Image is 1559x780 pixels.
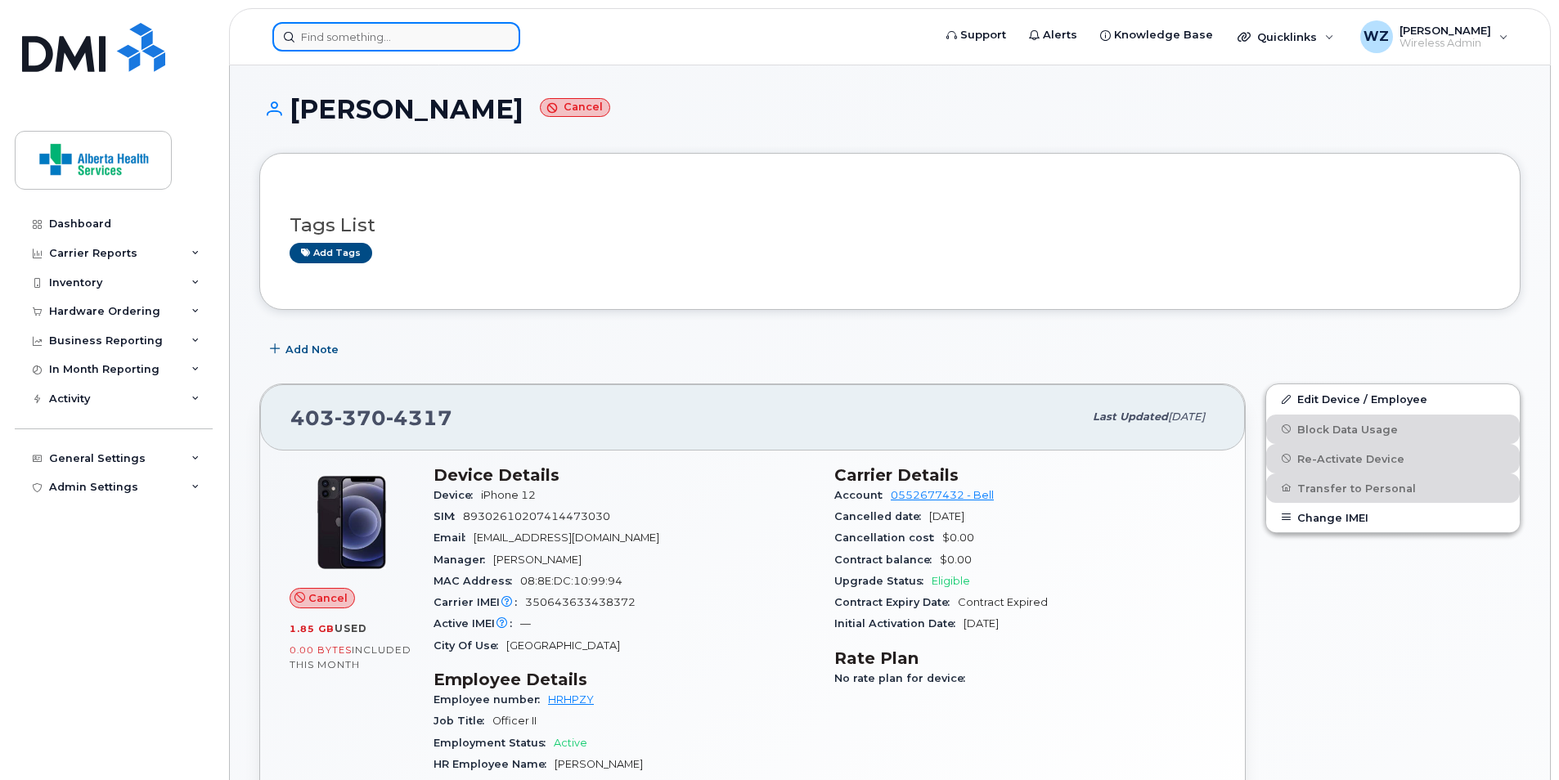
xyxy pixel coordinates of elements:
span: Email [434,531,474,544]
a: Add tags [290,243,372,263]
span: Cancelled date [834,510,929,522]
button: Re-Activate Device [1266,444,1520,473]
span: Employee number [434,693,548,706]
span: Active IMEI [434,617,520,630]
h1: [PERSON_NAME] [259,95,1521,123]
img: iPhone_12.jpg [303,473,401,572]
span: Contract Expiry Date [834,596,958,608]
button: Add Note [259,334,353,364]
span: used [335,622,367,634]
button: Transfer to Personal [1266,473,1520,503]
span: Cancel [308,590,348,606]
span: [DATE] [964,617,999,630]
span: 0.00 Bytes [290,644,352,656]
h3: Device Details [434,465,815,485]
span: Employment Status [434,737,554,749]
span: 403 [290,406,452,430]
span: 370 [335,406,386,430]
span: SIM [434,510,463,522]
a: 0552677432 - Bell [891,489,994,501]
span: 4317 [386,406,452,430]
span: Manager [434,554,493,566]
span: Initial Activation Date [834,617,964,630]
small: Cancel [540,98,610,117]
span: 350643633438372 [525,596,636,608]
span: Job Title [434,715,492,727]
span: HR Employee Name [434,758,555,770]
span: — [520,617,531,630]
span: Re-Activate Device [1297,452,1404,464]
a: HRHPZY [548,693,594,706]
span: [DATE] [929,510,964,522]
span: [PERSON_NAME] [493,554,582,566]
span: $0.00 [940,554,972,566]
span: $0.00 [942,531,974,544]
h3: Tags List [290,215,1490,235]
span: Contract balance [834,554,940,566]
span: [GEOGRAPHIC_DATA] [506,639,620,652]
span: Account [834,489,891,501]
span: Contract Expired [958,596,1048,608]
span: Cancellation cost [834,531,942,544]
span: 1.85 GB [290,623,335,634]
span: included this month [290,643,411,670]
h3: Rate Plan [834,648,1215,668]
span: Active [554,737,587,749]
button: Change IMEI [1266,503,1520,532]
span: Device [434,489,481,501]
span: Upgrade Status [834,575,932,587]
span: 08:8E:DC:10:99:94 [520,575,622,587]
span: 89302610207414473030 [463,510,610,522]
h3: Employee Details [434,670,815,689]
span: MAC Address [434,575,520,587]
h3: Carrier Details [834,465,1215,485]
button: Block Data Usage [1266,415,1520,444]
span: No rate plan for device [834,672,973,684]
span: Eligible [932,575,970,587]
span: Officer II [492,715,537,727]
span: City Of Use [434,639,506,652]
span: iPhone 12 [481,489,536,501]
span: [EMAIL_ADDRESS][DOMAIN_NAME] [474,531,659,544]
span: [PERSON_NAME] [555,758,643,770]
span: Carrier IMEI [434,596,525,608]
span: Add Note [285,342,339,357]
span: Last updated [1093,410,1168,423]
a: Edit Device / Employee [1266,384,1520,414]
span: [DATE] [1168,410,1205,423]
